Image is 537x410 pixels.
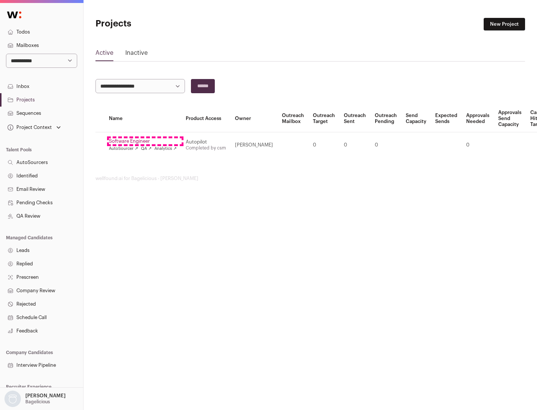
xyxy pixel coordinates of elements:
[370,132,401,158] td: 0
[230,105,277,132] th: Owner
[484,18,525,31] a: New Project
[181,105,230,132] th: Product Access
[109,146,138,152] a: AutoSourcer ↗
[141,146,151,152] a: QA ↗
[494,105,526,132] th: Approvals Send Capacity
[230,132,277,158] td: [PERSON_NAME]
[95,176,525,182] footer: wellfound:ai for Bagelicious - [PERSON_NAME]
[308,132,339,158] td: 0
[6,124,52,130] div: Project Context
[277,105,308,132] th: Outreach Mailbox
[339,105,370,132] th: Outreach Sent
[104,105,181,132] th: Name
[339,132,370,158] td: 0
[25,393,66,399] p: [PERSON_NAME]
[25,399,50,405] p: Bagelicious
[4,391,21,407] img: nopic.png
[6,122,62,133] button: Open dropdown
[186,139,226,145] div: Autopilot
[95,18,239,30] h1: Projects
[370,105,401,132] th: Outreach Pending
[154,146,176,152] a: Analytics ↗
[125,48,148,60] a: Inactive
[95,48,113,60] a: Active
[462,132,494,158] td: 0
[109,138,177,144] a: Software Engineer
[462,105,494,132] th: Approvals Needed
[431,105,462,132] th: Expected Sends
[308,105,339,132] th: Outreach Target
[186,146,226,150] a: Completed by csm
[401,105,431,132] th: Send Capacity
[3,7,25,22] img: Wellfound
[3,391,67,407] button: Open dropdown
